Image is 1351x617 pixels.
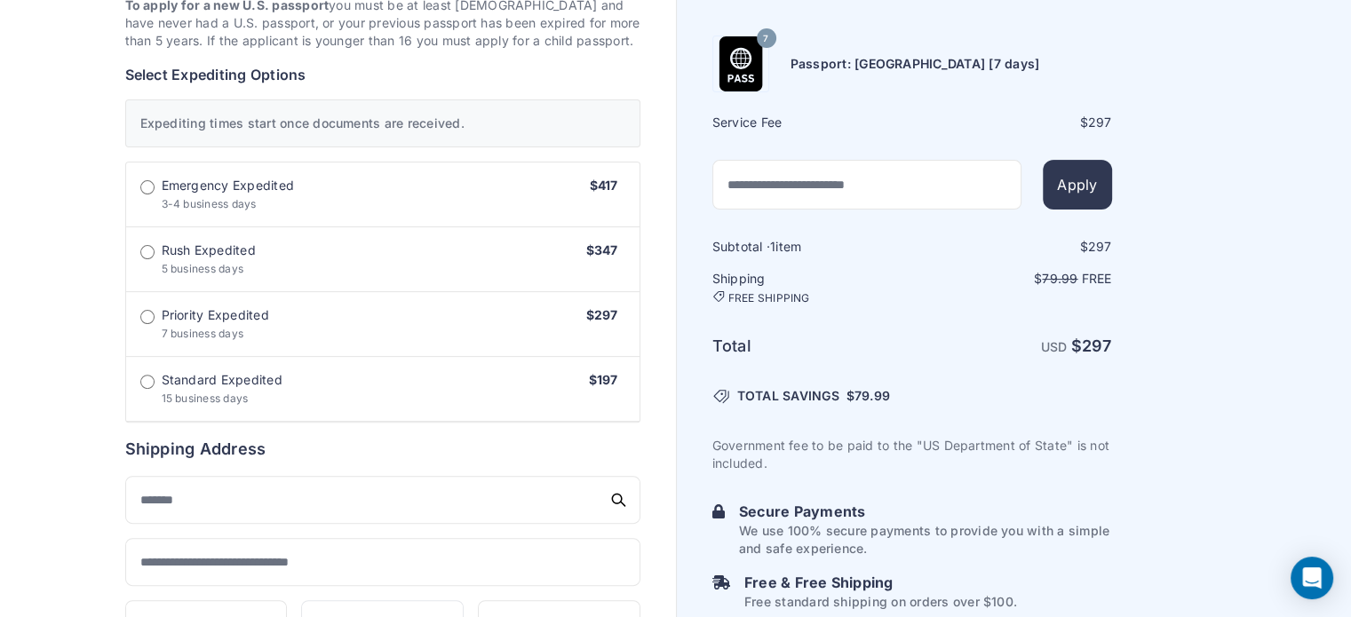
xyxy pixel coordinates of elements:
[1082,271,1112,286] span: Free
[162,241,256,259] span: Rush Expedited
[739,522,1112,558] p: We use 100% secure payments to provide you with a simple and safe experience.
[162,327,244,340] span: 7 business days
[712,437,1112,472] p: Government fee to be paid to the "US Department of State" is not included.
[1082,336,1112,355] span: 297
[162,371,282,389] span: Standard Expedited
[712,238,910,256] h6: Subtotal · item
[712,334,910,359] h6: Total
[162,262,244,275] span: 5 business days
[1291,557,1333,599] div: Open Intercom Messenger
[125,437,640,462] h6: Shipping Address
[763,27,768,50] span: 7
[739,501,1112,522] h6: Secure Payments
[737,387,839,405] span: TOTAL SAVINGS
[590,178,618,193] span: $417
[846,387,890,405] span: $
[712,114,910,131] h6: Service Fee
[1042,271,1077,286] span: 79.99
[162,177,295,194] span: Emergency Expedited
[914,270,1112,288] p: $
[712,270,910,305] h6: Shipping
[586,242,618,257] span: $347
[162,306,269,324] span: Priority Expedited
[791,55,1040,73] h6: Passport: [GEOGRAPHIC_DATA] [7 days]
[770,239,775,254] span: 1
[125,64,640,85] h6: Select Expediting Options
[1088,115,1112,130] span: 297
[854,388,890,403] span: 79.99
[914,238,1112,256] div: $
[728,291,810,305] span: FREE SHIPPING
[914,114,1112,131] div: $
[589,372,618,387] span: $197
[125,99,640,147] div: Expediting times start once documents are received.
[713,36,768,91] img: Product Name
[1071,336,1112,355] strong: $
[744,593,1017,611] p: Free standard shipping on orders over $100.
[744,572,1017,593] h6: Free & Free Shipping
[162,197,257,210] span: 3-4 business days
[1043,160,1111,210] button: Apply
[1088,239,1112,254] span: 297
[1041,339,1068,354] span: USD
[162,392,249,405] span: 15 business days
[586,307,618,322] span: $297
